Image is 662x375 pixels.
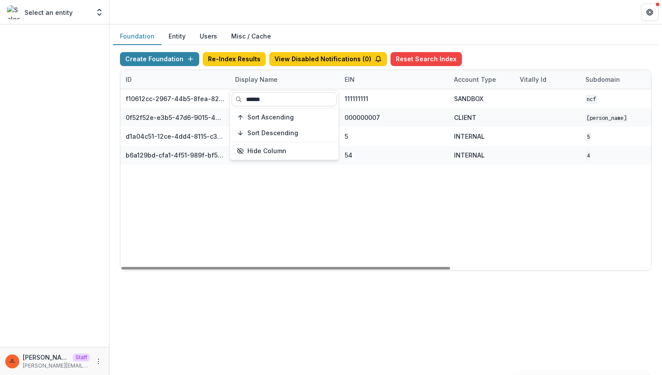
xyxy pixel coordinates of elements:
[514,70,580,89] div: Vitally Id
[339,70,449,89] div: EIN
[230,75,283,84] div: Display Name
[93,356,104,367] button: More
[247,130,298,137] span: Sort Descending
[23,353,69,362] p: [PERSON_NAME]
[73,354,90,361] p: Staff
[269,52,387,66] button: View Disabled Notifications (0)
[126,151,225,160] div: b6a129bd-cfa1-4f51-989f-bf5009606d84
[454,132,485,141] div: INTERNAL
[585,132,591,141] code: 5
[126,94,225,103] div: f10612cc-2967-44b5-8fea-824c4e1f13c5
[454,113,476,122] div: CLIENT
[585,151,591,160] code: 4
[230,70,339,89] div: Display Name
[585,113,628,123] code: [PERSON_NAME]
[120,52,199,66] button: Create Foundation
[126,113,225,122] div: 0f52f52e-e3b5-47d6-9015-40e82d34684c
[126,132,225,141] div: d1a04c51-12ce-4dd4-8115-c3f64f33e766
[345,113,380,122] div: 000000007
[514,75,552,84] div: Vitally Id
[454,151,485,160] div: INTERNAL
[7,5,21,19] img: Select an entity
[345,132,348,141] div: 5
[193,28,224,45] button: Users
[345,94,368,103] div: 111111111
[580,70,646,89] div: Subdomain
[580,75,625,84] div: Subdomain
[232,126,337,140] button: Sort Descending
[449,75,501,84] div: Account Type
[247,114,294,121] span: Sort Ascending
[113,28,162,45] button: Foundation
[232,110,337,124] button: Sort Ascending
[9,358,15,364] div: Jeanne Locker
[391,52,462,66] button: Reset Search Index
[120,70,230,89] div: ID
[203,52,266,66] button: Re-Index Results
[23,362,90,370] p: [PERSON_NAME][EMAIL_ADDRESS][DOMAIN_NAME]
[454,94,483,103] div: SANDBOX
[345,151,352,160] div: 54
[120,75,137,84] div: ID
[339,75,360,84] div: EIN
[641,4,658,21] button: Get Help
[224,28,278,45] button: Misc / Cache
[162,28,193,45] button: Entity
[449,70,514,89] div: Account Type
[93,4,106,21] button: Open entity switcher
[232,144,337,158] button: Hide Column
[25,8,73,17] p: Select an entity
[585,95,597,104] code: ncf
